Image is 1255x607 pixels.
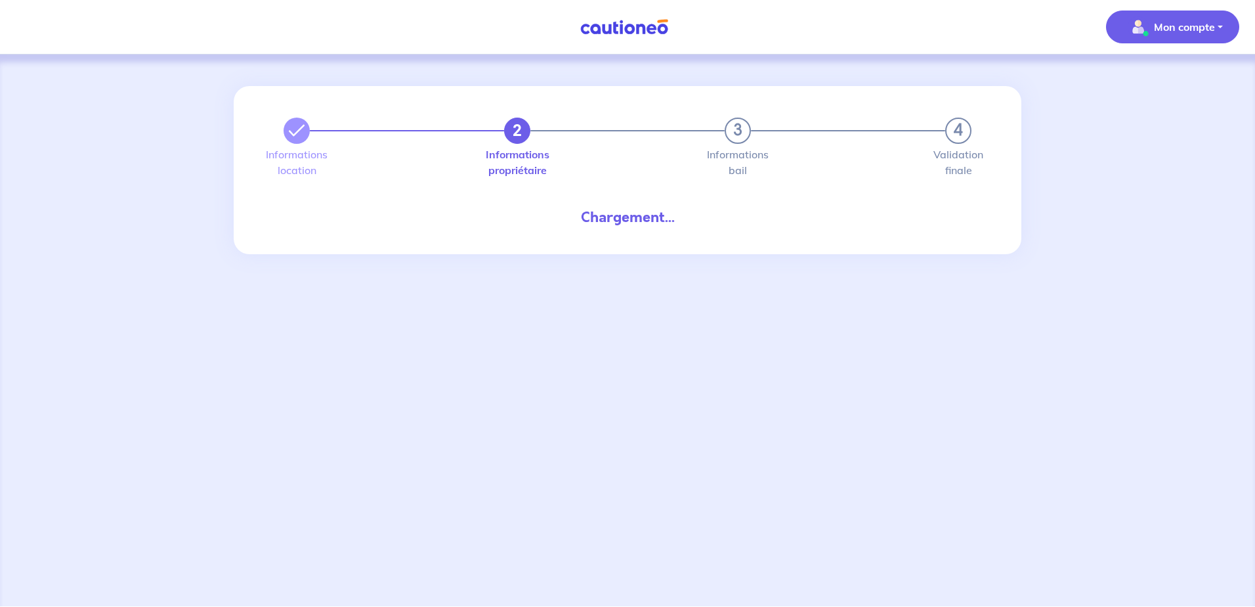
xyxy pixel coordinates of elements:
[1128,16,1149,37] img: illu_account_valid_menu.svg
[1106,11,1239,43] button: illu_account_valid_menu.svgMon compte
[945,149,971,175] label: Validation finale
[1154,19,1215,35] p: Mon compte
[284,149,310,175] label: Informations location
[504,118,530,144] button: 2
[725,149,751,175] label: Informations bail
[575,19,673,35] img: Cautioneo
[273,207,982,228] div: Chargement...
[504,149,530,175] label: Informations propriétaire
